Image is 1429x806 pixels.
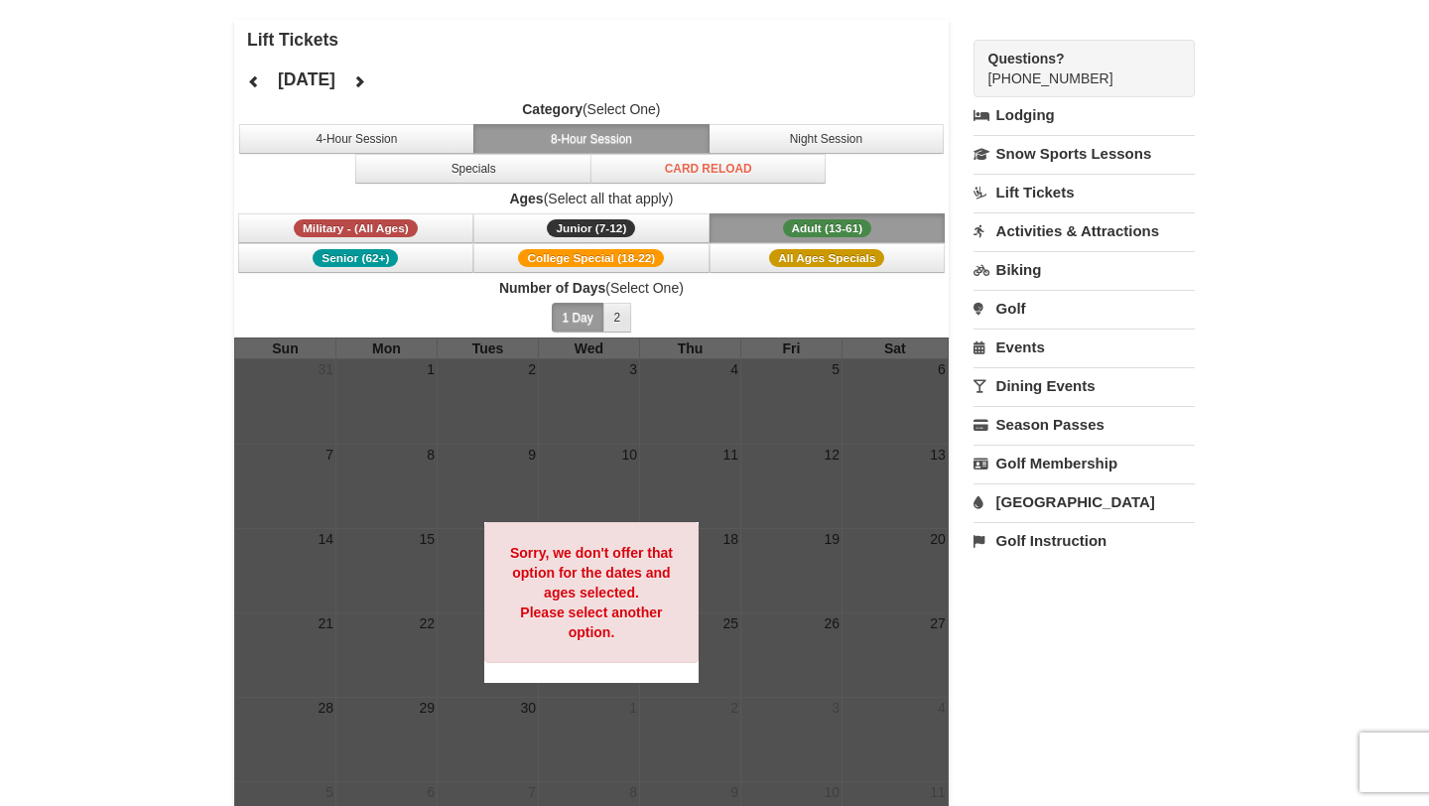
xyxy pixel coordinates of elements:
a: Biking [974,251,1195,288]
a: Snow Sports Lessons [974,135,1195,172]
span: [PHONE_NUMBER] [988,49,1159,86]
button: Adult (13-61) [710,213,946,243]
strong: Number of Days [499,280,605,296]
button: 1 Day [552,303,604,333]
button: College Special (18-22) [473,243,710,273]
h4: [DATE] [278,69,335,89]
a: Season Passes [974,406,1195,443]
a: Activities & Attractions [974,212,1195,249]
button: Specials [355,154,591,184]
label: (Select One) [234,99,949,119]
h4: Lift Tickets [247,30,949,50]
strong: Sorry, we don't offer that option for the dates and ages selected. Please select another option. [510,545,673,640]
a: Dining Events [974,367,1195,404]
a: Lift Tickets [974,174,1195,210]
span: Military - (All Ages) [294,219,418,237]
a: [GEOGRAPHIC_DATA] [974,483,1195,520]
span: Senior (62+) [313,249,398,267]
a: Lodging [974,97,1195,133]
a: Golf Membership [974,445,1195,481]
span: All Ages Specials [769,249,884,267]
button: 2 [603,303,632,333]
button: Card Reload [590,154,827,184]
strong: Ages [509,191,543,206]
a: Golf Instruction [974,522,1195,559]
button: Military - (All Ages) [238,213,474,243]
span: Junior (7-12) [547,219,635,237]
button: 4-Hour Session [239,124,475,154]
button: All Ages Specials [710,243,946,273]
a: Events [974,329,1195,365]
button: Night Session [709,124,945,154]
label: (Select One) [234,278,949,298]
span: College Special (18-22) [518,249,664,267]
strong: Questions? [988,51,1065,67]
strong: Category [522,101,583,117]
button: Junior (7-12) [473,213,710,243]
button: 8-Hour Session [473,124,710,154]
span: Adult (13-61) [783,219,872,237]
label: (Select all that apply) [234,189,949,208]
button: Senior (62+) [238,243,474,273]
a: Golf [974,290,1195,327]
